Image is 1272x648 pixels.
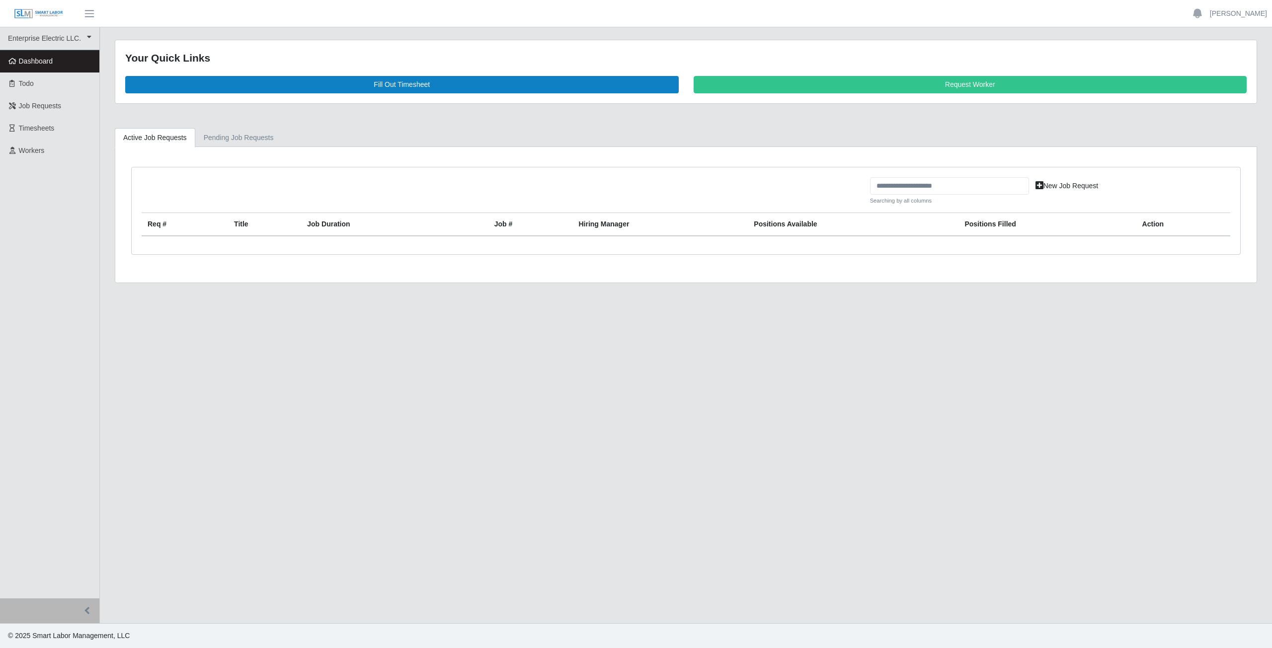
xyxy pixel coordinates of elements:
[870,197,1029,205] small: Searching by all columns
[19,124,55,132] span: Timesheets
[694,76,1247,93] a: Request Worker
[195,128,282,147] a: Pending Job Requests
[1029,177,1105,195] a: New Job Request
[301,213,455,236] th: Job Duration
[8,632,130,640] span: © 2025 Smart Labor Management, LLC
[1136,213,1230,236] th: Action
[958,213,1136,236] th: Positions Filled
[115,128,195,147] a: Active Job Requests
[142,213,228,236] th: Req #
[748,213,958,236] th: Positions Available
[19,57,53,65] span: Dashboard
[1210,8,1267,19] a: [PERSON_NAME]
[19,102,62,110] span: Job Requests
[19,79,34,87] span: Todo
[125,76,679,93] a: Fill Out Timesheet
[19,146,45,154] span: Workers
[14,8,64,19] img: SLM Logo
[228,213,301,236] th: Title
[488,213,573,236] th: Job #
[572,213,748,236] th: Hiring Manager
[125,50,1247,66] div: Your Quick Links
